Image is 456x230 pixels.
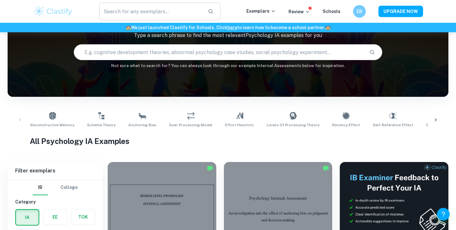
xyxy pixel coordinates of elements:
[128,122,156,128] span: Anchoring Bias
[378,6,423,17] button: UPGRADE NOW
[169,122,212,128] span: Dual-Processing Model
[246,8,276,15] p: Exemplars
[33,5,73,18] img: Clastify logo
[16,210,39,225] button: IA
[33,180,78,195] div: Filter type choice
[373,122,413,128] span: Self-Reference Effect
[33,180,48,195] button: IB
[126,25,131,30] span: 🏫
[323,165,329,171] img: Marked
[353,5,366,18] button: EB
[288,8,310,15] p: Review
[43,209,67,225] button: EE
[267,122,320,128] span: Levels of Processing Theory
[8,32,448,39] p: Type a search phrase to find the most relevant Psychology IA examples for you
[30,122,74,128] span: Reconstructive Memory
[367,47,377,58] button: Search
[437,208,450,221] button: Help and Feedback
[15,198,95,205] h6: Category
[325,25,331,30] span: 🏫
[356,8,363,15] h6: EB
[323,9,340,14] a: Schools
[225,122,254,128] span: Effort Heuristic
[30,135,427,147] h1: All Psychology IA Examples
[71,209,95,225] button: TOK
[60,180,78,195] button: College
[207,165,213,171] img: Marked
[227,25,237,30] a: here
[332,122,360,128] span: Recency Effect
[1,24,455,31] h6: We just launched Clastify for Schools. Click to learn how to become a school partner.
[74,43,364,61] input: E.g. cognitive development theories, abnormal psychology case studies, social psychology experime...
[99,3,203,20] input: Search for any exemplars...
[87,122,116,128] span: Schema Theory
[8,63,448,69] h6: Not sure what to search for? You can always look through our example Internal Assessments below f...
[8,162,103,180] h6: Filter exemplars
